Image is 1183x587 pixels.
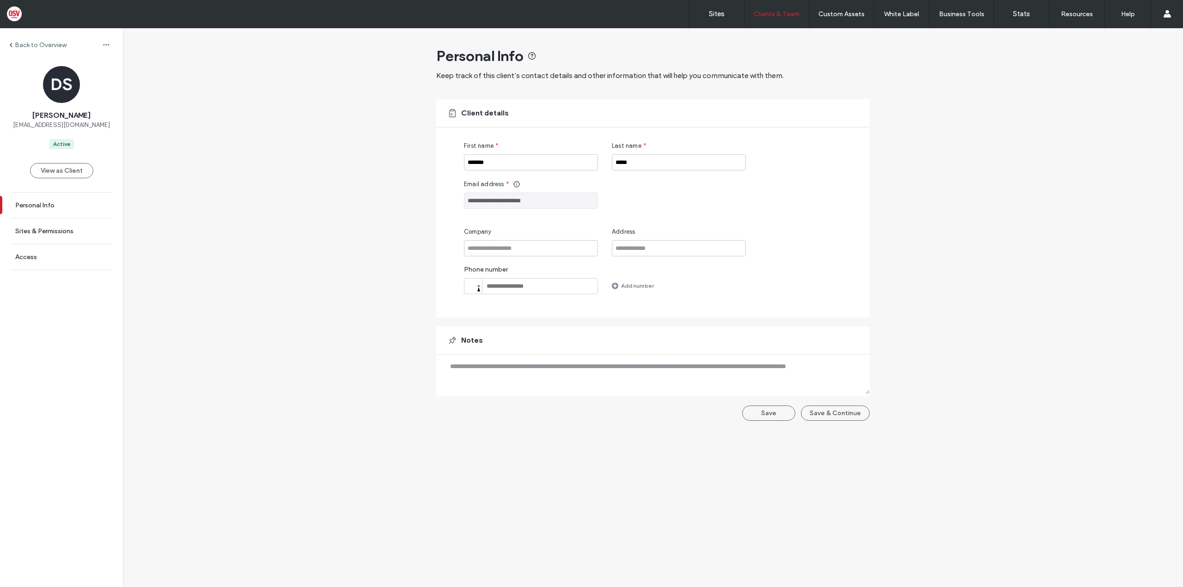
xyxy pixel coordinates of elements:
[461,108,509,118] span: Client details
[15,41,67,49] label: Back to Overview
[612,154,746,170] input: Last name
[464,240,598,256] input: Company
[818,10,865,18] label: Custom Assets
[464,154,598,170] input: First name
[15,227,73,235] label: Sites & Permissions
[939,10,984,18] label: Business Tools
[53,140,70,148] div: Active
[464,227,491,236] span: Company
[742,405,795,421] button: Save
[621,278,654,294] label: Add number
[464,266,598,278] label: Phone number
[461,335,483,345] span: Notes
[15,201,55,209] label: Personal Info
[1121,10,1135,18] label: Help
[436,71,784,80] span: Keep track of this client’s contact details and other information that will help you communicate ...
[612,141,641,151] span: Last name
[15,253,37,261] label: Access
[13,121,110,130] span: [EMAIL_ADDRESS][DOMAIN_NAME]
[21,6,40,15] span: Help
[612,227,635,236] span: Address
[612,240,746,256] input: Address
[32,110,91,121] span: [PERSON_NAME]
[801,405,870,421] button: Save & Continue
[464,180,504,189] span: Email address
[1061,10,1093,18] label: Resources
[709,10,725,18] label: Sites
[30,163,93,178] button: View as Client
[464,141,494,151] span: First name
[436,47,524,65] span: Personal Info
[884,10,919,18] label: White Label
[754,10,799,18] label: Clients & Team
[43,66,80,103] div: DS
[1013,10,1030,18] label: Stats
[464,193,598,209] input: Email address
